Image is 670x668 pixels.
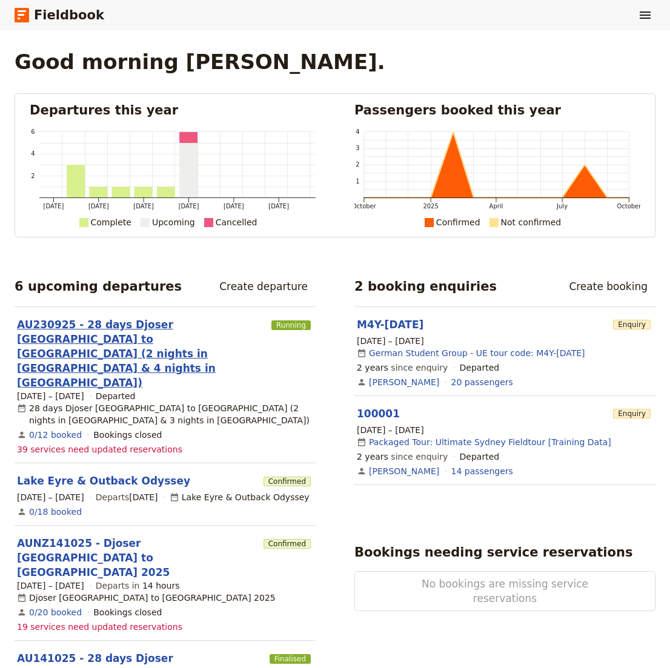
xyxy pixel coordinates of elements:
span: 14 hours [142,581,180,590]
tspan: 6 [31,128,35,135]
a: View the bookings for this departure [29,506,82,518]
a: View the passengers for this booking [451,376,513,388]
a: M4Y-[DATE] [357,319,423,331]
a: German Student Group - UE tour code: M4Y-[DATE] [369,347,585,359]
h2: Passengers booked this year [354,101,640,119]
div: Confirmed [436,215,480,230]
span: Running [271,320,311,330]
h2: Bookings needing service reservations [354,543,632,561]
span: Departs in [96,580,180,592]
div: Upcoming [152,215,195,230]
button: Show menu [635,5,655,25]
a: View the bookings for this departure [29,606,82,618]
div: Bookings closed [93,606,162,618]
tspan: [DATE] [133,203,154,210]
a: View the bookings for this departure [29,429,82,441]
tspan: 4 [356,128,359,135]
h2: 6 upcoming departures [15,277,182,296]
tspan: 1 [356,178,359,185]
a: Lake Eyre & Outback Odyssey [17,474,190,488]
a: AUNZ141025 - Djoser [GEOGRAPHIC_DATA] to [GEOGRAPHIC_DATA] 2025 [17,536,259,580]
span: [DATE] [129,492,158,502]
a: Packaged Tour: Ultimate Sydney Fieldtour [Training Data] [369,436,611,448]
tspan: April [489,203,503,210]
a: [PERSON_NAME] [369,376,439,388]
h1: Good morning [PERSON_NAME]. [15,50,385,74]
span: [DATE] – [DATE] [17,390,84,402]
tspan: 2 [31,173,35,179]
a: Create booking [561,276,655,297]
tspan: 2 [356,162,359,168]
tspan: 4 [31,150,35,157]
div: Departed [96,390,136,402]
tspan: [DATE] [269,203,290,210]
span: [DATE] – [DATE] [17,491,84,503]
tspan: [DATE] [179,203,199,210]
tspan: October [352,203,377,210]
span: 2 years [357,363,388,372]
span: Finalised [270,654,311,664]
div: Lake Eyre & Outback Odyssey [170,491,310,503]
div: Cancelled [216,215,257,230]
span: No bookings are missing service reservations [394,577,616,606]
span: 2 years [357,452,388,461]
div: Not confirmed [501,215,562,230]
div: Departed [460,451,500,463]
span: 39 services need updated reservations [17,443,182,455]
span: [DATE] – [DATE] [357,424,424,436]
span: Enquiry [613,409,651,418]
tspan: [DATE] [44,203,64,210]
span: [DATE] – [DATE] [357,335,424,347]
span: Confirmed [264,539,311,549]
a: AU230925 - 28 days Djoser [GEOGRAPHIC_DATA] to [GEOGRAPHIC_DATA] (2 nights in [GEOGRAPHIC_DATA] &... [17,317,267,390]
tspan: [DATE] [224,203,244,210]
a: 100001 [357,408,400,420]
span: [DATE] – [DATE] [17,580,84,592]
a: [PERSON_NAME] [369,465,439,477]
h2: 2 booking enquiries [354,277,497,296]
span: 19 services need updated reservations [17,621,182,633]
span: Departs [96,491,158,503]
div: Bookings closed [93,429,162,441]
tspan: [DATE] [88,203,109,210]
a: Fieldbook [15,5,104,25]
span: Enquiry [613,320,651,329]
tspan: July [556,203,568,210]
span: since enquiry [357,362,448,374]
div: Departed [460,362,500,374]
tspan: October [617,203,642,210]
a: Create departure [211,276,316,297]
div: 28 days Djoser [GEOGRAPHIC_DATA] to [GEOGRAPHIC_DATA] (2 nights in [GEOGRAPHIC_DATA] & 3 nights i... [17,402,313,426]
div: Djoser [GEOGRAPHIC_DATA] to [GEOGRAPHIC_DATA] 2025 [17,592,276,604]
tspan: 2025 [423,203,439,210]
span: Confirmed [264,477,311,486]
span: since enquiry [357,451,448,463]
tspan: 3 [356,145,359,151]
div: Complete [91,215,131,230]
h2: Departures this year [30,101,316,119]
a: View the passengers for this booking [451,465,513,477]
